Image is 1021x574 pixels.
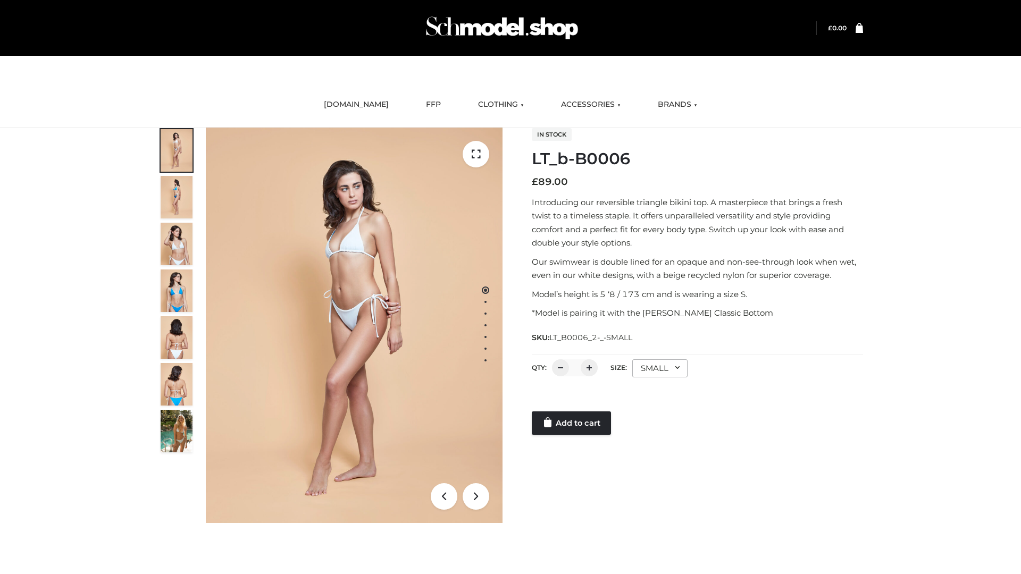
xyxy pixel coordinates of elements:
[422,7,582,49] img: Schmodel Admin 964
[532,196,863,250] p: Introducing our reversible triangle bikini top. A masterpiece that brings a fresh twist to a time...
[650,93,705,116] a: BRANDS
[161,129,193,172] img: ArielClassicBikiniTop_CloudNine_AzureSky_OW114ECO_1-scaled.jpg
[161,363,193,406] img: ArielClassicBikiniTop_CloudNine_AzureSky_OW114ECO_8-scaled.jpg
[532,364,547,372] label: QTY:
[470,93,532,116] a: CLOTHING
[828,24,847,32] bdi: 0.00
[549,333,632,342] span: LT_B0006_2-_-SMALL
[532,331,633,344] span: SKU:
[610,364,627,372] label: Size:
[532,128,572,141] span: In stock
[532,176,538,188] span: £
[161,269,193,312] img: ArielClassicBikiniTop_CloudNine_AzureSky_OW114ECO_4-scaled.jpg
[316,93,397,116] a: [DOMAIN_NAME]
[418,93,449,116] a: FFP
[161,316,193,359] img: ArielClassicBikiniTop_CloudNine_AzureSky_OW114ECO_7-scaled.jpg
[206,128,503,523] img: ArielClassicBikiniTop_CloudNine_AzureSky_OW114ECO_1
[828,24,832,32] span: £
[161,223,193,265] img: ArielClassicBikiniTop_CloudNine_AzureSky_OW114ECO_3-scaled.jpg
[161,410,193,452] img: Arieltop_CloudNine_AzureSky2.jpg
[532,411,611,435] a: Add to cart
[828,24,847,32] a: £0.00
[632,359,688,377] div: SMALL
[161,176,193,218] img: ArielClassicBikiniTop_CloudNine_AzureSky_OW114ECO_2-scaled.jpg
[532,176,568,188] bdi: 89.00
[532,149,863,168] h1: LT_b-B0006
[532,306,863,320] p: *Model is pairing it with the [PERSON_NAME] Classic Bottom
[532,288,863,301] p: Model’s height is 5 ‘8 / 173 cm and is wearing a size S.
[553,93,629,116] a: ACCESSORIES
[532,255,863,282] p: Our swimwear is double lined for an opaque and non-see-through look when wet, even in our white d...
